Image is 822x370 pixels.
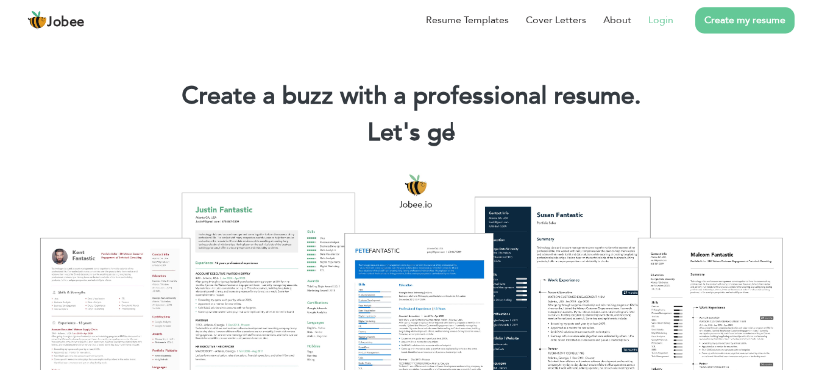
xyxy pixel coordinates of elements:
a: Cover Letters [526,13,586,27]
img: jobee.io [27,10,47,30]
a: Resume Templates [426,13,509,27]
a: Jobee [27,10,85,30]
a: Login [648,13,673,27]
span: | [449,116,455,149]
span: ge [427,116,455,149]
a: About [603,13,631,27]
h2: Let's [18,117,804,149]
span: Jobee [47,16,85,29]
a: Create my resume [695,7,795,34]
h1: Create a buzz with a professional resume. [18,80,804,112]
